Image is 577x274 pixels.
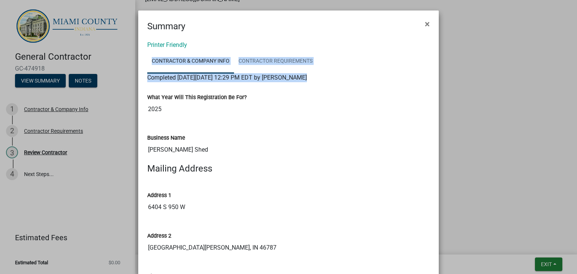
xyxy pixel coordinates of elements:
[147,193,171,198] label: Address 1
[425,19,430,29] span: ×
[147,233,171,239] label: Address 2
[147,74,307,81] span: Completed [DATE][DATE] 12:29 PM EDT by [PERSON_NAME]
[147,95,247,100] label: What Year Will This Registration Be For?
[419,14,436,35] button: Close
[147,50,234,74] a: Contractor & Company Info
[147,135,185,141] label: Business Name
[147,163,430,174] h4: Mailing Address
[147,20,185,33] h4: Summary
[234,50,317,74] a: Contractor Requirements
[147,41,187,48] a: Printer Friendly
